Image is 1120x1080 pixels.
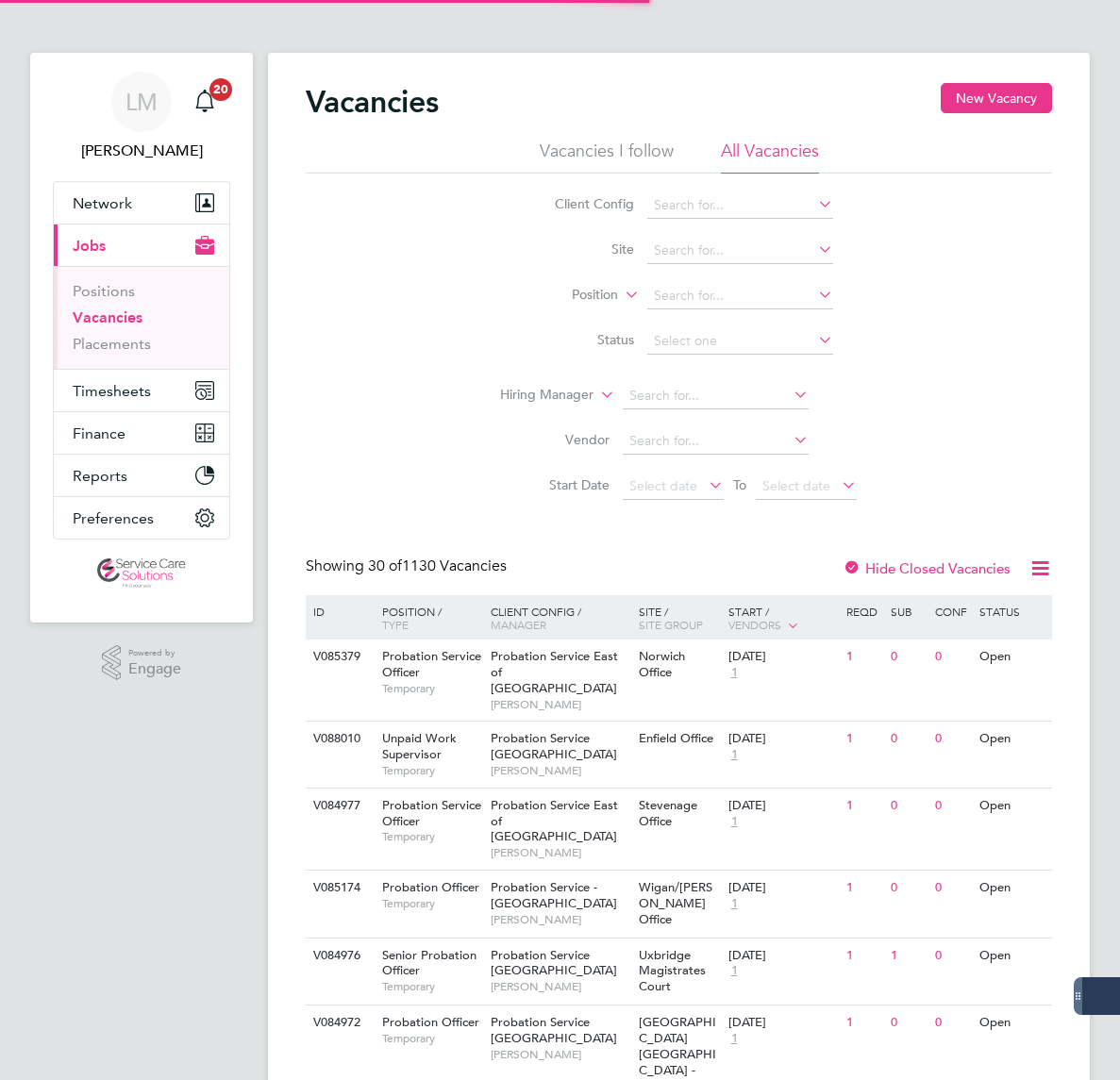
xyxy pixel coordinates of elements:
[491,947,617,979] span: Probation Service [GEOGRAPHIC_DATA]
[73,308,142,326] a: Vacancies
[73,194,132,212] span: Network
[491,845,629,860] span: [PERSON_NAME]
[102,645,182,681] a: Powered byEngage
[73,424,125,442] span: Finance
[727,473,752,497] span: To
[728,963,741,979] span: 1
[53,72,230,162] a: LM[PERSON_NAME]
[540,140,674,174] li: Vacancies I follow
[501,476,610,493] label: Start Date
[728,731,838,747] div: [DATE]
[886,871,930,906] div: 0
[73,382,151,400] span: Timesheets
[975,871,1049,906] div: Open
[930,1005,975,1040] div: 0
[128,645,181,661] span: Powered by
[930,722,975,756] div: 0
[639,879,712,927] span: Wigan/[PERSON_NAME] Office
[491,763,629,778] span: [PERSON_NAME]
[526,195,634,212] label: Client Config
[634,595,723,640] div: Site /
[647,283,833,309] input: Search for...
[728,1015,838,1031] div: [DATE]
[486,595,634,640] div: Client Config /
[842,1005,886,1040] div: 1
[728,617,781,632] span: Vendors
[73,335,151,353] a: Placements
[647,192,833,219] input: Search for...
[647,238,833,264] input: Search for...
[886,939,930,973] div: 1
[309,1005,368,1040] div: V084972
[125,90,158,114] span: LM
[54,182,229,224] button: Network
[501,431,610,448] label: Vendor
[54,224,229,266] button: Jobs
[491,730,617,762] span: Probation Service [GEOGRAPHIC_DATA]
[724,595,843,642] div: Start /
[382,730,457,762] span: Unpaid Work Supervisor
[930,789,975,823] div: 0
[382,648,481,680] span: Probation Service Officer
[639,947,706,995] span: Uxbridge Magistrates Court
[186,72,224,132] a: 20
[382,797,481,829] span: Probation Service Officer
[842,939,886,973] div: 1
[975,1005,1049,1040] div: Open
[382,879,479,895] span: Probation Officer
[842,722,886,756] div: 1
[975,722,1049,756] div: Open
[721,140,819,174] li: All Vacancies
[382,617,409,632] span: Type
[728,798,838,814] div: [DATE]
[639,617,703,632] span: Site Group
[886,789,930,823] div: 0
[491,879,617,911] span: Probation Service - [GEOGRAPHIC_DATA]
[728,747,741,763] span: 1
[886,595,930,627] div: Sub
[382,1014,479,1030] span: Probation Officer
[491,648,618,696] span: Probation Service East of [GEOGRAPHIC_DATA]
[843,559,1011,577] label: Hide Closed Vacancies
[930,871,975,906] div: 0
[73,282,135,300] a: Positions
[728,814,741,830] span: 1
[510,286,618,305] label: Position
[647,328,833,355] input: Select one
[368,557,402,575] span: 30 of
[382,681,482,696] span: Temporary
[309,595,368,627] div: ID
[629,477,697,494] span: Select date
[491,979,629,994] span: [PERSON_NAME]
[382,763,482,778] span: Temporary
[309,939,368,973] div: V084976
[309,640,368,674] div: V085379
[728,880,838,896] div: [DATE]
[623,428,809,455] input: Search for...
[30,53,253,623] nav: Main navigation
[54,497,229,539] button: Preferences
[73,467,127,485] span: Reports
[842,640,886,674] div: 1
[54,455,229,496] button: Reports
[97,558,186,589] img: servicecare-logo-retina.png
[886,722,930,756] div: 0
[54,412,229,454] button: Finance
[382,829,482,844] span: Temporary
[491,1014,617,1046] span: Probation Service [GEOGRAPHIC_DATA]
[73,509,154,527] span: Preferences
[526,241,634,258] label: Site
[306,557,510,576] div: Showing
[382,979,482,994] span: Temporary
[54,370,229,411] button: Timesheets
[309,722,368,756] div: V088010
[975,595,1049,627] div: Status
[73,237,106,255] span: Jobs
[930,595,975,627] div: Conf
[639,648,685,680] span: Norwich Office
[975,640,1049,674] div: Open
[54,266,229,369] div: Jobs
[639,730,713,746] span: Enfield Office
[728,1031,741,1047] span: 1
[485,386,593,405] label: Hiring Manager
